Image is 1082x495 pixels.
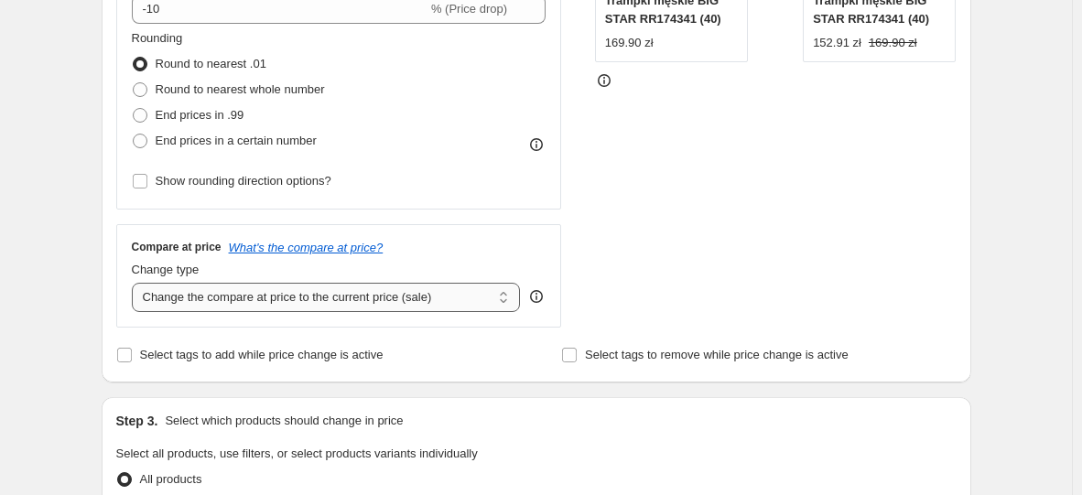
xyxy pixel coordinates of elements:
[165,412,403,430] p: Select which products should change in price
[813,34,861,52] div: 152.91 zł
[140,348,384,361] span: Select tags to add while price change is active
[605,34,654,52] div: 169.90 zł
[132,240,222,254] h3: Compare at price
[585,348,849,361] span: Select tags to remove while price change is active
[140,472,202,486] span: All products
[156,57,266,70] span: Round to nearest .01
[229,241,384,254] button: What's the compare at price?
[116,447,478,460] span: Select all products, use filters, or select products variants individually
[156,82,325,96] span: Round to nearest whole number
[156,134,317,147] span: End prices in a certain number
[156,174,331,188] span: Show rounding direction options?
[132,31,183,45] span: Rounding
[132,263,200,276] span: Change type
[869,34,917,52] strike: 169.90 zł
[156,108,244,122] span: End prices in .99
[431,2,507,16] span: % (Price drop)
[527,287,546,306] div: help
[116,412,158,430] h2: Step 3.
